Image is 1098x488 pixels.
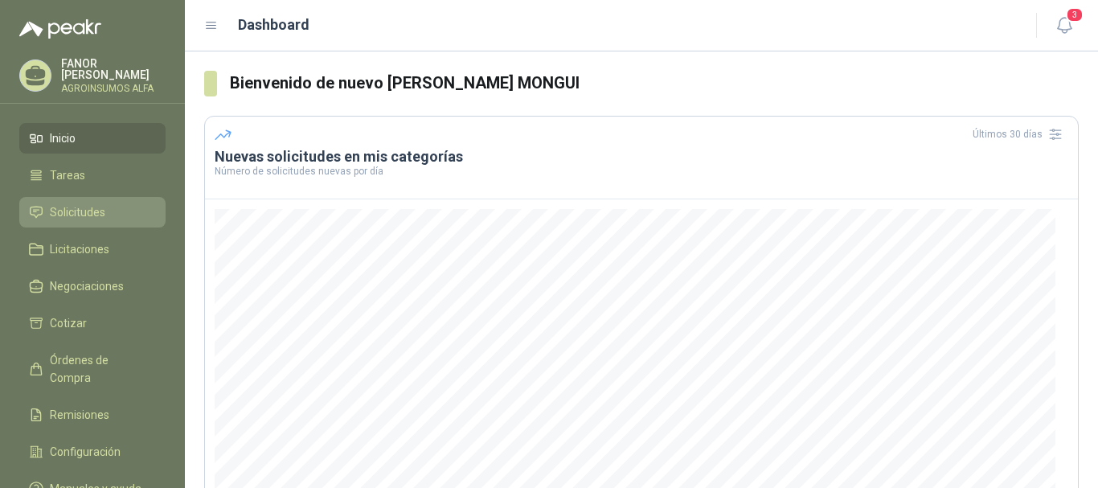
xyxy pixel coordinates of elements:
h3: Nuevas solicitudes en mis categorías [215,147,1068,166]
span: Tareas [50,166,85,184]
p: Número de solicitudes nuevas por día [215,166,1068,176]
span: Remisiones [50,406,109,424]
p: FANOR [PERSON_NAME] [61,58,166,80]
a: Solicitudes [19,197,166,228]
span: Inicio [50,129,76,147]
span: Solicitudes [50,203,105,221]
div: Últimos 30 días [973,121,1068,147]
span: Licitaciones [50,240,109,258]
a: Licitaciones [19,234,166,265]
span: Configuración [50,443,121,461]
h3: Bienvenido de nuevo [PERSON_NAME] MONGUI [230,71,1079,96]
span: Órdenes de Compra [50,351,150,387]
a: Tareas [19,160,166,191]
a: Configuración [19,437,166,467]
span: 3 [1066,7,1084,23]
a: Órdenes de Compra [19,345,166,393]
a: Cotizar [19,308,166,338]
span: Negociaciones [50,277,124,295]
p: AGROINSUMOS ALFA [61,84,166,93]
img: Logo peakr [19,19,101,39]
a: Negociaciones [19,271,166,301]
button: 3 [1050,11,1079,40]
a: Inicio [19,123,166,154]
span: Cotizar [50,314,87,332]
h1: Dashboard [238,14,309,36]
a: Remisiones [19,400,166,430]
